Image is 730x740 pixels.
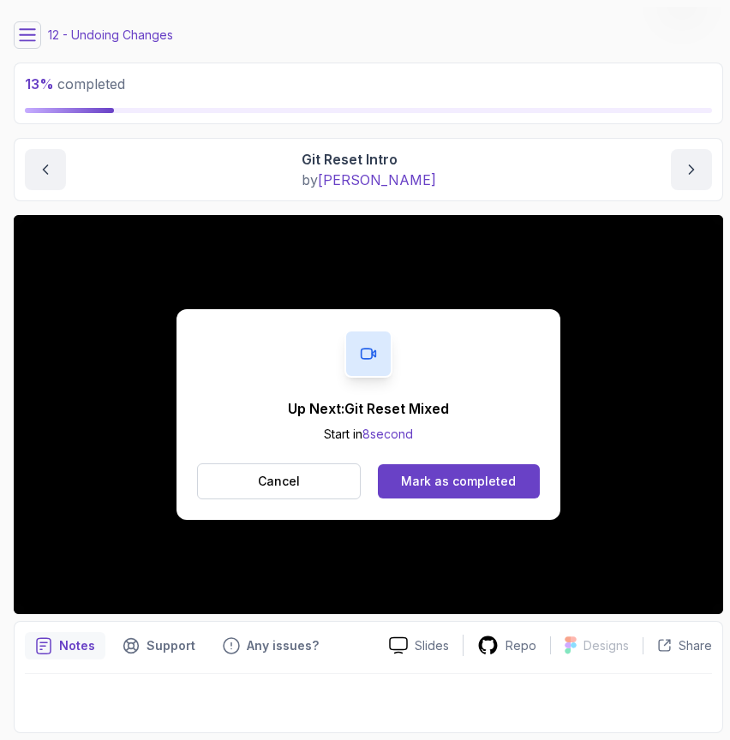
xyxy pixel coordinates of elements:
p: Cancel [258,473,300,490]
span: 8 second [362,427,413,441]
div: Mark as completed [401,473,516,490]
span: completed [25,75,125,92]
p: Git Reset Intro [302,149,436,170]
p: Share [679,637,712,654]
p: Slides [415,637,449,654]
button: Feedback button [212,632,329,659]
button: Share [643,637,712,654]
p: Any issues? [247,637,319,654]
p: Repo [506,637,536,654]
button: Support button [112,632,206,659]
button: Cancel [197,463,361,499]
a: Slides [375,636,463,654]
button: notes button [25,632,105,659]
span: 13 % [25,75,54,92]
p: 12 - Undoing Changes [48,27,173,44]
p: Designs [583,637,629,654]
p: by [302,170,436,190]
button: previous content [25,149,66,190]
p: Up Next: Git Reset Mixed [288,398,449,419]
p: Support [147,637,195,654]
iframe: 3 - git reset intro [14,215,723,614]
button: Mark as completed [378,464,540,498]
a: Repo [464,635,550,656]
span: [PERSON_NAME] [318,171,436,188]
p: Notes [59,637,95,654]
button: next content [671,149,712,190]
p: Start in [288,426,449,443]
